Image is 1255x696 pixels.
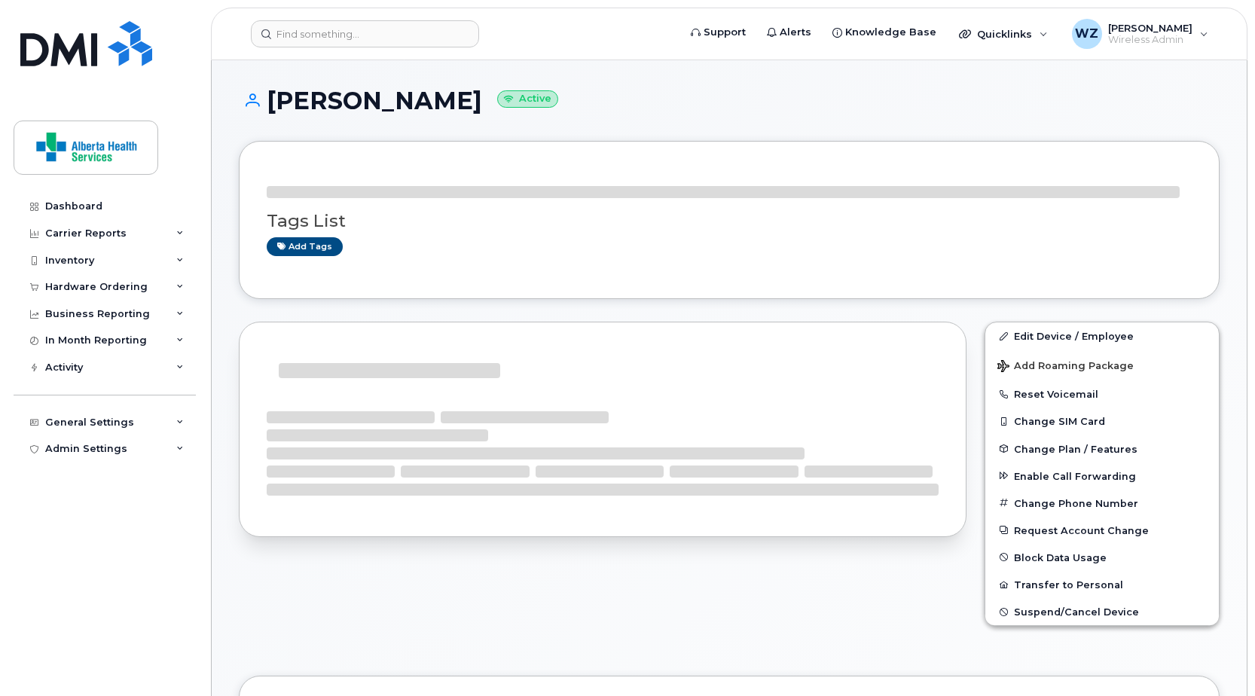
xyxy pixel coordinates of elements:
span: Enable Call Forwarding [1014,470,1136,481]
h1: [PERSON_NAME] [239,87,1220,114]
button: Request Account Change [985,517,1219,544]
small: Active [497,90,558,108]
button: Enable Call Forwarding [985,462,1219,490]
button: Suspend/Cancel Device [985,598,1219,625]
button: Change SIM Card [985,408,1219,435]
button: Block Data Usage [985,544,1219,571]
h3: Tags List [267,212,1192,230]
span: Add Roaming Package [997,360,1134,374]
span: Change Plan / Features [1014,443,1137,454]
button: Transfer to Personal [985,571,1219,598]
span: Suspend/Cancel Device [1014,606,1139,618]
button: Change Plan / Features [985,435,1219,462]
button: Reset Voicemail [985,380,1219,408]
button: Add Roaming Package [985,350,1219,380]
a: Add tags [267,237,343,256]
a: Edit Device / Employee [985,322,1219,350]
button: Change Phone Number [985,490,1219,517]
